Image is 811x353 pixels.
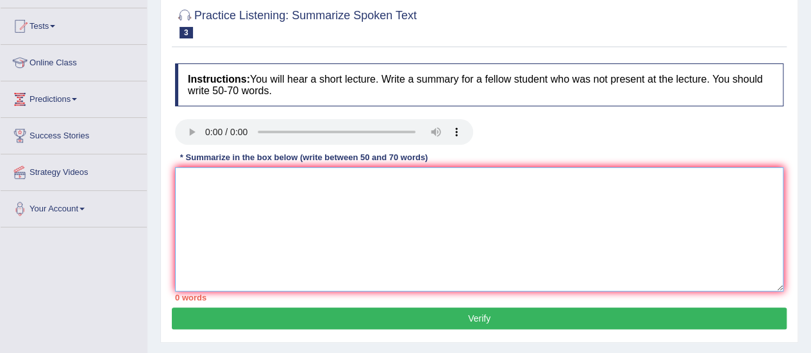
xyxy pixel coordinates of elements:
div: 0 words [175,291,783,304]
button: Verify [172,308,787,329]
b: Instructions: [188,74,250,85]
a: Success Stories [1,118,147,150]
h4: You will hear a short lecture. Write a summary for a fellow student who was not present at the le... [175,63,783,106]
a: Your Account [1,191,147,223]
a: Online Class [1,45,147,77]
a: Tests [1,8,147,40]
a: Strategy Videos [1,154,147,186]
div: * Summarize in the box below (write between 50 and 70 words) [175,151,433,163]
h2: Practice Listening: Summarize Spoken Text [175,6,417,38]
a: Predictions [1,81,147,113]
span: 3 [180,27,193,38]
